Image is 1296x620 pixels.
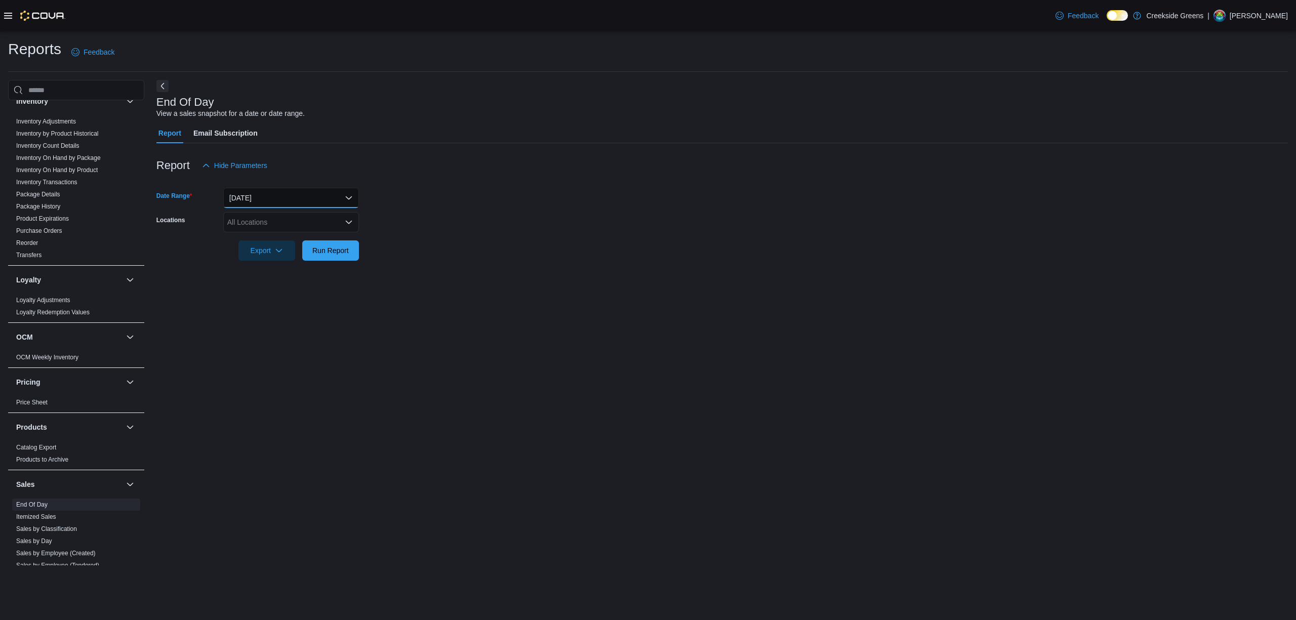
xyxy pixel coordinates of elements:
span: Itemized Sales [16,513,56,521]
a: Feedback [1051,6,1103,26]
button: Loyalty [124,274,136,286]
a: Package Details [16,191,60,198]
span: OCM Weekly Inventory [16,353,78,361]
button: Hide Parameters [198,155,271,176]
div: Products [8,441,144,470]
a: Transfers [16,252,42,259]
button: Run Report [302,240,359,261]
label: Locations [156,216,185,224]
a: Inventory Adjustments [16,118,76,125]
a: Itemized Sales [16,513,56,520]
a: Catalog Export [16,444,56,451]
div: Pricing [8,396,144,412]
a: Inventory On Hand by Product [16,167,98,174]
button: Inventory [124,95,136,107]
a: OCM Weekly Inventory [16,354,78,361]
a: Product Expirations [16,215,69,222]
p: [PERSON_NAME] [1230,10,1288,22]
button: Open list of options [345,218,353,226]
p: Creekside Greens [1146,10,1203,22]
button: Inventory [16,96,122,106]
button: Sales [124,478,136,490]
span: Inventory On Hand by Package [16,154,101,162]
button: Loyalty [16,275,122,285]
span: Feedback [84,47,114,57]
button: Next [156,80,169,92]
h3: OCM [16,332,33,342]
a: Reorder [16,239,38,246]
h3: Inventory [16,96,48,106]
span: Report [158,123,181,143]
span: Loyalty Adjustments [16,296,70,304]
span: Email Subscription [193,123,258,143]
span: Inventory by Product Historical [16,130,99,138]
div: Pat McCaffrey [1213,10,1226,22]
a: Package History [16,203,60,210]
span: Sales by Day [16,537,52,545]
span: Products to Archive [16,456,68,464]
span: Loyalty Redemption Values [16,308,90,316]
button: Pricing [16,377,122,387]
a: Purchase Orders [16,227,62,234]
div: Inventory [8,115,144,265]
button: Sales [16,479,122,489]
h3: Products [16,422,47,432]
button: Products [124,421,136,433]
span: Package History [16,202,60,211]
h3: End Of Day [156,96,214,108]
span: Purchase Orders [16,227,62,235]
button: OCM [16,332,122,342]
a: Products to Archive [16,456,68,463]
span: Product Expirations [16,215,69,223]
span: Package Details [16,190,60,198]
a: Sales by Classification [16,525,77,532]
a: Sales by Employee (Tendered) [16,562,99,569]
a: Loyalty Redemption Values [16,309,90,316]
span: Price Sheet [16,398,48,406]
a: Inventory Count Details [16,142,79,149]
h3: Sales [16,479,35,489]
a: Price Sheet [16,399,48,406]
h3: Pricing [16,377,40,387]
span: Run Report [312,245,349,256]
span: Inventory Transactions [16,178,77,186]
input: Dark Mode [1107,10,1128,21]
p: | [1207,10,1209,22]
a: Inventory Transactions [16,179,77,186]
span: Inventory On Hand by Product [16,166,98,174]
a: Inventory by Product Historical [16,130,99,137]
label: Date Range [156,192,192,200]
span: Sales by Employee (Created) [16,549,96,557]
button: Export [238,240,295,261]
a: End Of Day [16,501,48,508]
span: End Of Day [16,501,48,509]
span: Export [245,240,289,261]
button: OCM [124,331,136,343]
span: Transfers [16,251,42,259]
button: Products [16,422,122,432]
a: Inventory On Hand by Package [16,154,101,161]
span: Inventory Count Details [16,142,79,150]
a: Loyalty Adjustments [16,297,70,304]
h3: Report [156,159,190,172]
a: Sales by Day [16,538,52,545]
span: Sales by Employee (Tendered) [16,561,99,569]
a: Feedback [67,42,118,62]
div: OCM [8,351,144,367]
a: Sales by Employee (Created) [16,550,96,557]
h3: Loyalty [16,275,41,285]
img: Cova [20,11,65,21]
span: Catalog Export [16,443,56,451]
span: Inventory Adjustments [16,117,76,126]
button: [DATE] [223,188,359,208]
button: Pricing [124,376,136,388]
span: Feedback [1068,11,1099,21]
div: Loyalty [8,294,144,322]
span: Hide Parameters [214,160,267,171]
h1: Reports [8,39,61,59]
div: View a sales snapshot for a date or date range. [156,108,305,119]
